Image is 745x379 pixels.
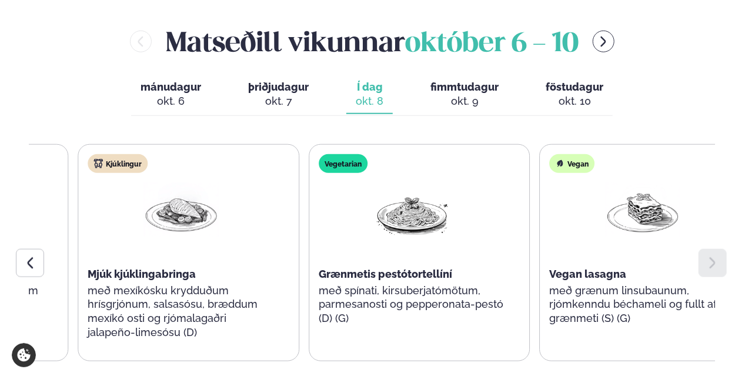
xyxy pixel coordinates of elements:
[88,268,196,280] span: Mjúk kjúklingabringa
[319,268,452,280] span: Grænmetis pestótortellíní
[93,159,103,168] img: chicken.svg
[546,94,603,108] div: okt. 10
[356,80,383,94] span: Í dag
[405,31,579,57] span: október 6 - 10
[141,81,201,93] span: mánudagur
[88,154,148,173] div: Kjúklingur
[346,75,393,114] button: Í dag okt. 8
[248,81,309,93] span: þriðjudagur
[593,31,614,52] button: menu-btn-right
[421,75,508,114] button: fimmtudagur okt. 9
[130,31,152,52] button: menu-btn-left
[319,154,368,173] div: Vegetarian
[550,268,627,280] span: Vegan lasagna
[430,81,499,93] span: fimmtudagur
[550,154,595,173] div: Vegan
[141,94,201,108] div: okt. 6
[239,75,318,114] button: þriðjudagur okt. 7
[536,75,613,114] button: föstudagur okt. 10
[430,94,499,108] div: okt. 9
[131,75,211,114] button: mánudagur okt. 6
[375,182,450,237] img: Spagetti.png
[556,159,565,168] img: Vegan.svg
[88,284,275,340] p: með mexíkósku krydduðum hrísgrjónum, salsasósu, bræddum mexíkó osti og rjómalagaðri jalapeño-lime...
[356,94,383,108] div: okt. 8
[166,22,579,61] h2: Matseðill vikunnar
[248,94,309,108] div: okt. 7
[550,284,737,326] p: með grænum linsubaunum, rjómkenndu béchameli og fullt af grænmeti (S) (G)
[606,182,681,237] img: Lasagna.png
[143,182,219,237] img: Chicken-breast.png
[12,343,36,367] a: Cookie settings
[546,81,603,93] span: föstudagur
[319,284,506,326] p: með spínati, kirsuberjatómötum, parmesanosti og pepperonata-pestó (D) (G)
